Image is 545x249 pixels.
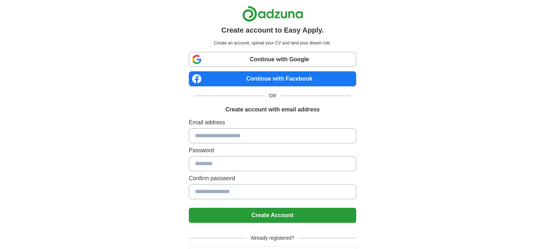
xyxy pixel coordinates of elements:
[242,6,303,22] img: Adzuna logo
[190,40,355,46] p: Create an account, upload your CV and land your dream role.
[189,174,356,183] label: Confirm password
[189,52,356,67] a: Continue with Google
[221,25,324,35] h1: Create account to Easy Apply.
[264,92,281,100] span: OR
[189,71,356,86] a: Continue with Facebook
[247,234,298,242] span: Already registered?
[189,118,356,127] label: Email address
[189,146,356,155] label: Password
[189,208,356,223] button: Create Account
[225,105,320,114] h1: Create account with email address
